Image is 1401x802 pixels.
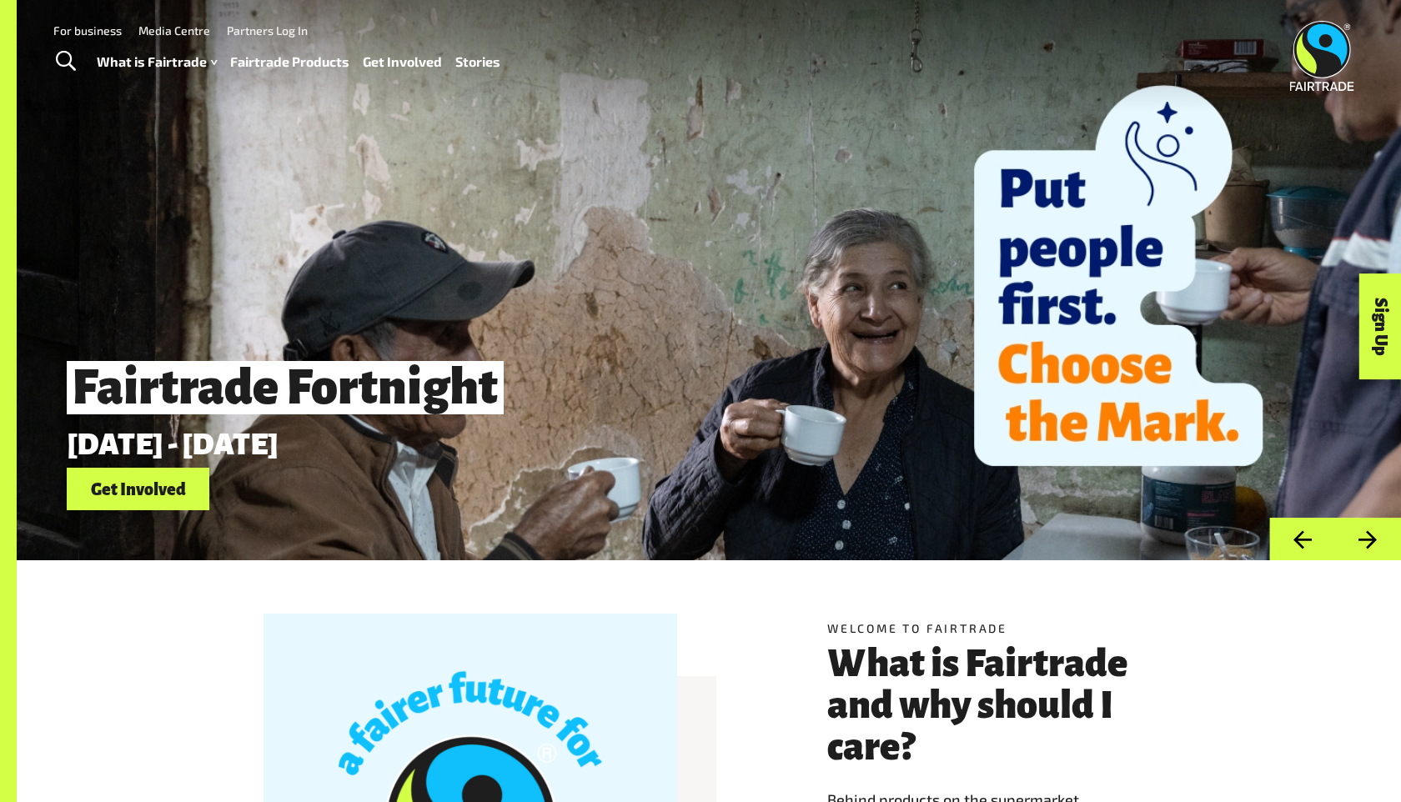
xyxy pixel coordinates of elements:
[827,619,1154,637] h5: Welcome to Fairtrade
[827,643,1154,768] h3: What is Fairtrade and why should I care?
[1290,21,1354,91] img: Fairtrade Australia New Zealand logo
[227,23,308,38] a: Partners Log In
[97,50,217,74] a: What is Fairtrade
[1269,518,1335,560] button: Previous
[230,50,349,74] a: Fairtrade Products
[138,23,210,38] a: Media Centre
[363,50,442,74] a: Get Involved
[53,23,122,38] a: For business
[67,428,1133,461] p: [DATE] - [DATE]
[455,50,500,74] a: Stories
[67,468,209,510] a: Get Involved
[1335,518,1401,560] button: Next
[67,361,504,414] span: Fairtrade Fortnight
[45,41,86,83] a: Toggle Search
